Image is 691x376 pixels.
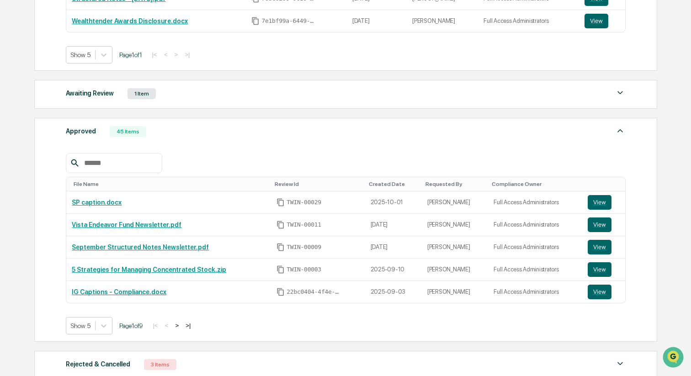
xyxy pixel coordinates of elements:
[5,111,63,128] a: 🖐️Preclearance
[72,244,209,251] a: September Structured Notes Newsletter.pdf
[276,243,285,251] span: Copy Id
[590,181,622,187] div: Toggle SortBy
[488,281,582,303] td: Full Access Administrators
[662,346,686,371] iframe: Open customer support
[422,214,489,236] td: [PERSON_NAME]
[18,132,58,142] span: Data Lookup
[31,79,116,86] div: We're available if you need us!
[588,262,611,277] button: View
[119,51,142,58] span: Page 1 of 1
[66,116,74,123] div: 🗄️
[74,181,267,187] div: Toggle SortBy
[488,236,582,259] td: Full Access Administrators
[287,199,321,206] span: TWIN-00029
[5,129,61,145] a: 🔎Data Lookup
[588,285,611,299] button: View
[422,281,489,303] td: [PERSON_NAME]
[365,191,422,214] td: 2025-10-01
[365,259,422,281] td: 2025-09-10
[251,17,260,25] span: Copy Id
[91,155,111,162] span: Pylon
[588,195,611,210] button: View
[72,266,226,273] a: 5 Strategies for Managing Concentrated Stock.zip
[369,181,418,187] div: Toggle SortBy
[615,125,626,136] img: caret
[422,259,489,281] td: [PERSON_NAME]
[422,191,489,214] td: [PERSON_NAME]
[287,244,321,251] span: TWIN-00009
[365,214,422,236] td: [DATE]
[66,87,114,99] div: Awaiting Review
[407,10,478,32] td: [PERSON_NAME]
[365,236,422,259] td: [DATE]
[492,181,579,187] div: Toggle SortBy
[588,240,611,254] button: View
[31,70,150,79] div: Start new chat
[488,214,582,236] td: Full Access Administrators
[588,262,620,277] a: View
[149,51,159,58] button: |<
[66,358,130,370] div: Rejected & Cancelled
[64,154,111,162] a: Powered byPylon
[150,322,160,329] button: |<
[72,199,122,206] a: SP caption.docx
[162,322,171,329] button: <
[276,221,285,229] span: Copy Id
[585,14,608,28] button: View
[75,115,113,124] span: Attestations
[478,10,579,32] td: Full Access Administrators
[347,10,407,32] td: [DATE]
[182,51,192,58] button: >|
[488,191,582,214] td: Full Access Administrators
[9,133,16,141] div: 🔎
[18,115,59,124] span: Preclearance
[588,195,620,210] a: View
[585,14,620,28] a: View
[365,281,422,303] td: 2025-09-03
[276,288,285,296] span: Copy Id
[119,322,143,329] span: Page 1 of 9
[9,116,16,123] div: 🖐️
[588,240,620,254] a: View
[276,198,285,207] span: Copy Id
[425,181,485,187] div: Toggle SortBy
[172,322,181,329] button: >
[72,288,166,296] a: IG Captions - Compliance.docx
[615,87,626,98] img: caret
[110,126,146,137] div: 45 Items
[615,358,626,369] img: caret
[63,111,117,128] a: 🗄️Attestations
[488,259,582,281] td: Full Access Administrators
[72,17,188,25] a: Wealthtender Awards Disclosure.docx
[287,266,321,273] span: TWIN-00003
[72,221,181,228] a: Vista Endeavor Fund Newsletter.pdf
[155,73,166,84] button: Start new chat
[588,217,620,232] a: View
[144,359,176,370] div: 3 Items
[422,236,489,259] td: [PERSON_NAME]
[287,288,341,296] span: 22bc0404-4f4e-4749-a20f-3f6da63f0e92
[9,19,166,34] p: How can we help?
[261,17,316,25] span: 7e1bf99a-6449-45c3-8181-c0e5f5f3b389
[588,217,611,232] button: View
[161,51,170,58] button: <
[276,265,285,274] span: Copy Id
[66,125,96,137] div: Approved
[588,285,620,299] a: View
[275,181,361,187] div: Toggle SortBy
[287,221,321,228] span: TWIN-00011
[128,88,156,99] div: 1 Item
[9,70,26,86] img: 1746055101610-c473b297-6a78-478c-a979-82029cc54cd1
[183,322,193,329] button: >|
[171,51,181,58] button: >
